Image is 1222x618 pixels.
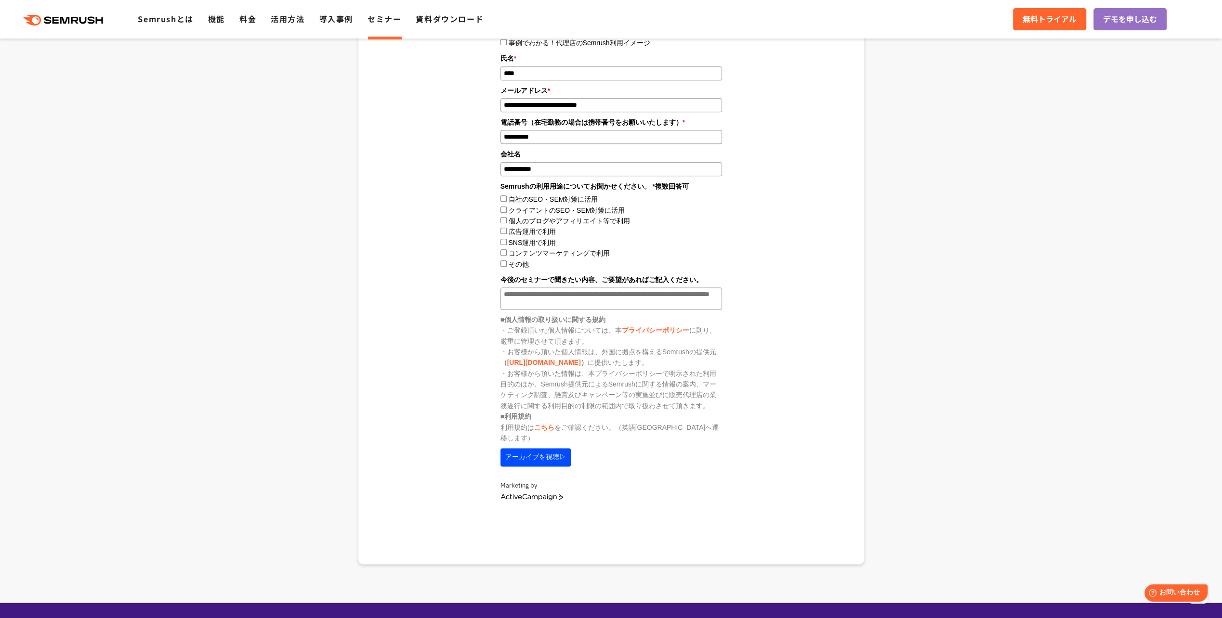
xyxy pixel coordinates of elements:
h5: ■個人情報の取り扱いに関する規約 [500,314,722,325]
label: 広告運用で利用 [508,228,555,235]
a: 料金 [239,13,256,25]
p: ・ご登録頂いた個人情報については、本 に則り、厳重に管理させて頂きます。 ・お客様から頂いた個人情報は、外国に拠点を構えるSemrushの提供元 に提供いたします。 ・お客様から頂いた情報は、本... [500,325,722,411]
a: セミナー [368,13,401,25]
a: [URL][DOMAIN_NAME] [507,359,581,366]
span: デモを申し込む [1103,13,1157,26]
label: 電話番号（在宅勤務の場合は携帯番号をお願いいたします） [500,117,722,128]
button: アーカイブを視聴▷ [500,448,571,466]
a: 無料トライアル [1013,8,1086,30]
legend: Semrushの利用用途についてお聞かせください。 *複数回答可 [500,181,722,192]
a: 資料ダウンロード [416,13,484,25]
label: その他 [508,260,528,268]
label: クライアントのSEO・SEM対策に活用 [508,206,625,214]
label: 氏名 [500,53,722,64]
label: 事例でわかる！代理店のSemrush利用イメージ [508,39,650,47]
a: プライバシーポリシー [622,326,689,334]
a: 活用方法 [271,13,304,25]
label: SNS運用で利用 [508,239,556,246]
a: こちら [534,424,554,431]
a: 機能 [208,13,225,25]
strong: （ ） [500,359,588,366]
label: メールアドレス [500,85,722,96]
label: コンテンツマーケティングで利用 [508,249,609,257]
label: 会社名 [500,149,722,159]
label: 今後のセミナーで聞きたい内容、ご要望があればご記入ください。 [500,274,722,285]
h5: ■利用規約 [500,411,722,422]
label: 個人のブログやアフィリエイト等で利用 [508,217,630,225]
a: 導入事例 [319,13,353,25]
p: 利用規約は をご確認ください。（英語[GEOGRAPHIC_DATA]へ遷移します） [500,422,722,444]
a: Semrushとは [138,13,193,25]
div: Marketing by [500,481,722,491]
iframe: Help widget launcher [1136,580,1211,607]
label: 自社のSEO・SEM対策に活用 [508,195,598,203]
a: デモを申し込む [1093,8,1167,30]
span: 無料トライアル [1023,13,1077,26]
